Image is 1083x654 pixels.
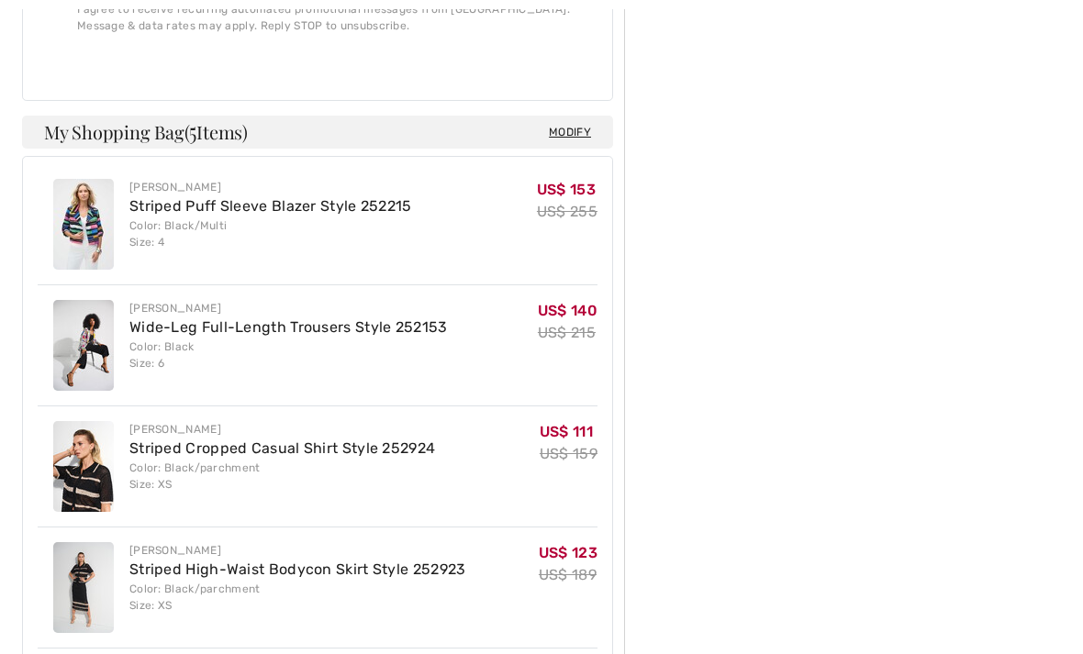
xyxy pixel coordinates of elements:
[129,422,435,438] div: [PERSON_NAME]
[53,180,114,271] img: Striped Puff Sleeve Blazer Style 252215
[129,582,466,615] div: Color: Black/parchment Size: XS
[184,120,248,145] span: ( Items)
[129,440,435,458] a: Striped Cropped Casual Shirt Style 252924
[77,2,575,35] div: I agree to receive recurring automated promotional messages from [GEOGRAPHIC_DATA]. Message & dat...
[129,218,412,251] div: Color: Black/Multi Size: 4
[129,460,435,493] div: Color: Black/parchment Size: XS
[129,339,448,372] div: Color: Black Size: 6
[189,119,196,143] span: 5
[539,567,597,584] s: US$ 189
[129,180,412,196] div: [PERSON_NAME]
[540,424,593,441] span: US$ 111
[538,325,596,342] s: US$ 215
[129,319,448,337] a: Wide-Leg Full-Length Trousers Style 252153
[537,204,597,221] s: US$ 255
[129,198,412,216] a: Striped Puff Sleeve Blazer Style 252215
[540,446,597,463] s: US$ 159
[537,182,596,199] span: US$ 153
[549,124,591,142] span: Modify
[129,543,466,560] div: [PERSON_NAME]
[129,561,466,579] a: Striped High-Waist Bodycon Skirt Style 252923
[129,301,448,317] div: [PERSON_NAME]
[538,303,597,320] span: US$ 140
[539,545,597,562] span: US$ 123
[53,543,114,634] img: Striped High-Waist Bodycon Skirt Style 252923
[53,301,114,392] img: Wide-Leg Full-Length Trousers Style 252153
[22,116,613,150] h4: My Shopping Bag
[53,422,114,513] img: Striped Cropped Casual Shirt Style 252924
